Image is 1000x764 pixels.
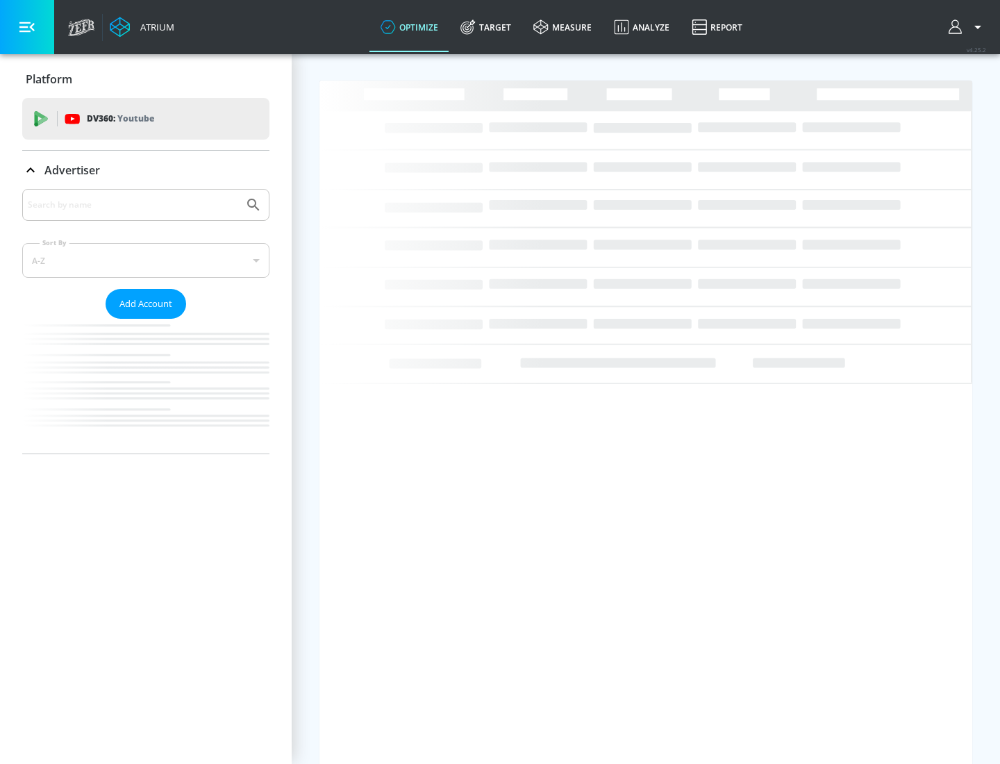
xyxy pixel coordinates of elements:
[967,46,986,53] span: v 4.25.2
[22,98,269,140] div: DV360: Youtube
[117,111,154,126] p: Youtube
[22,189,269,454] div: Advertiser
[106,289,186,319] button: Add Account
[110,17,174,38] a: Atrium
[603,2,681,52] a: Analyze
[40,238,69,247] label: Sort By
[22,319,269,454] nav: list of Advertiser
[22,60,269,99] div: Platform
[22,243,269,278] div: A-Z
[26,72,72,87] p: Platform
[22,151,269,190] div: Advertiser
[449,2,522,52] a: Target
[44,163,100,178] p: Advertiser
[369,2,449,52] a: optimize
[135,21,174,33] div: Atrium
[681,2,753,52] a: Report
[522,2,603,52] a: measure
[87,111,154,126] p: DV360:
[119,296,172,312] span: Add Account
[28,196,238,214] input: Search by name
